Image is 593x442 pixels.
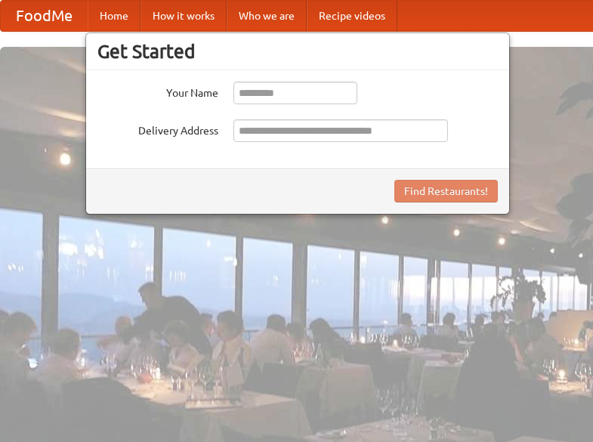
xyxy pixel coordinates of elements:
[97,40,498,63] h3: Get Started
[1,1,88,31] a: FoodMe
[227,1,307,31] a: Who we are
[97,82,218,100] label: Your Name
[307,1,397,31] a: Recipe videos
[394,180,498,202] button: Find Restaurants!
[97,119,218,138] label: Delivery Address
[141,1,227,31] a: How it works
[88,1,141,31] a: Home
